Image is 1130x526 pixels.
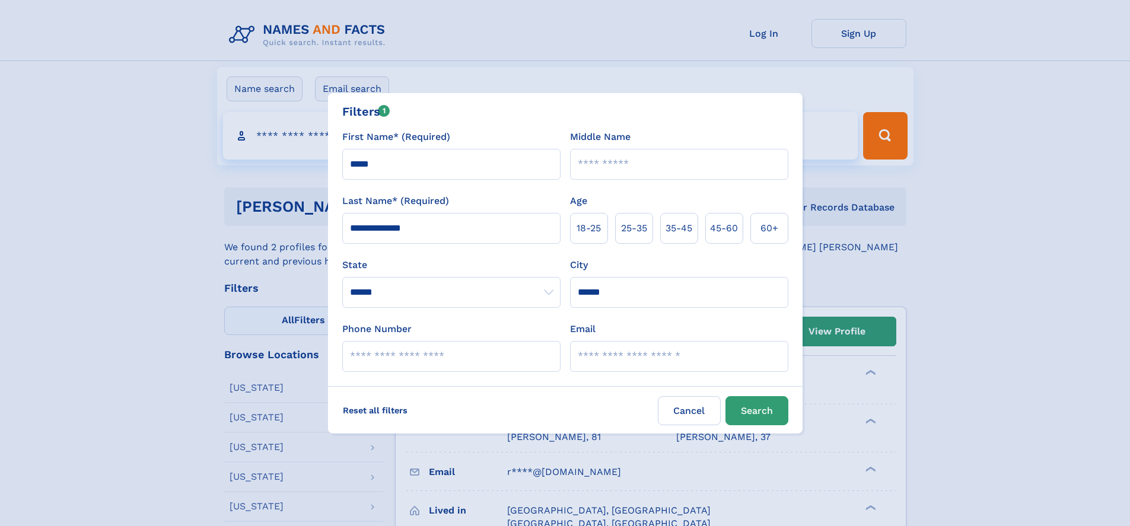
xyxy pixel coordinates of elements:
label: City [570,258,588,272]
span: 60+ [760,221,778,235]
span: 45‑60 [710,221,738,235]
span: 35‑45 [666,221,692,235]
label: Email [570,322,596,336]
label: Phone Number [342,322,412,336]
label: State [342,258,561,272]
label: First Name* (Required) [342,130,450,144]
span: 18‑25 [577,221,601,235]
label: Last Name* (Required) [342,194,449,208]
button: Search [725,396,788,425]
div: Filters [342,103,390,120]
label: Age [570,194,587,208]
label: Reset all filters [335,396,415,425]
label: Cancel [658,396,721,425]
span: 25‑35 [621,221,647,235]
label: Middle Name [570,130,631,144]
